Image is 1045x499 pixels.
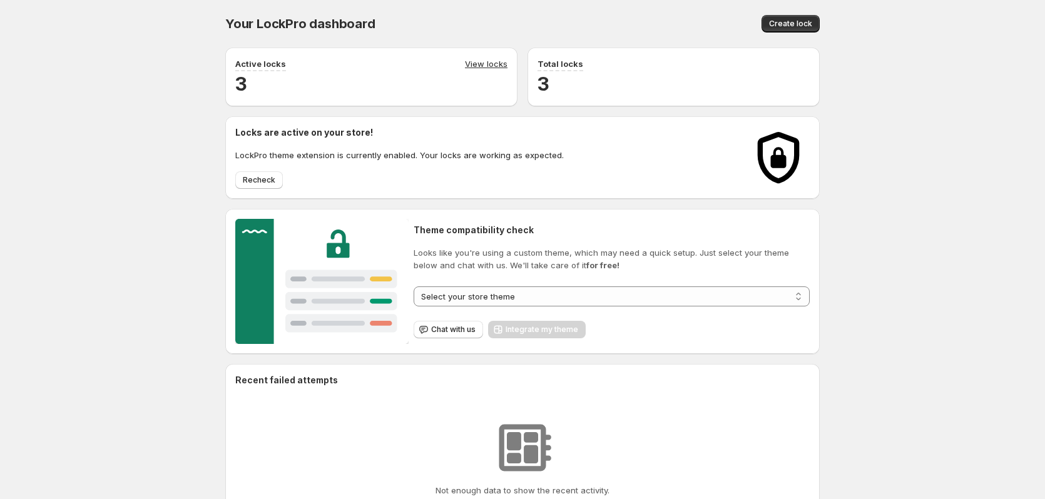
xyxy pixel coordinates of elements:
[235,374,338,386] h2: Recent failed attempts
[538,71,810,96] h2: 3
[431,325,476,335] span: Chat with us
[235,171,283,189] button: Recheck
[538,58,583,70] p: Total locks
[235,126,564,139] h2: Locks are active on your store!
[762,15,820,33] button: Create lock
[465,58,507,71] a: View locks
[235,71,507,96] h2: 3
[414,321,483,338] button: Chat with us
[586,260,619,270] strong: for free!
[414,224,810,236] h2: Theme compatibility check
[491,416,554,479] img: No resources found
[747,126,810,189] img: Locks activated
[235,58,286,70] p: Active locks
[414,246,810,271] p: Looks like you're using a custom theme, which may need a quick setup. Just select your theme belo...
[235,219,409,344] img: Customer support
[225,16,375,31] span: Your LockPro dashboard
[235,149,564,161] p: LockPro theme extension is currently enabled. Your locks are working as expected.
[769,19,812,29] span: Create lock
[243,175,275,185] span: Recheck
